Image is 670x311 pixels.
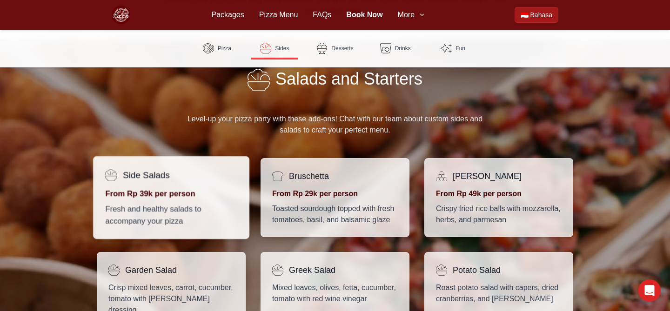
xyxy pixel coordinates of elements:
[456,45,465,52] span: Fun
[289,264,335,277] h4: Greek Salad
[272,171,283,182] img: bread-slice
[105,169,117,181] img: salad
[638,279,661,302] div: Open Intercom Messenger
[398,9,415,20] span: More
[436,188,562,199] p: From Rp 49k per person
[260,43,271,54] img: Sides
[289,170,329,183] h4: Bruschetta
[275,45,289,52] span: Sides
[125,264,177,277] h4: Garden Salad
[395,45,411,52] span: Drinks
[346,9,382,20] a: Book Now
[331,45,353,52] span: Desserts
[108,265,120,276] img: salad
[251,37,298,60] a: Sides
[123,168,170,182] h4: Side Salads
[515,7,558,23] a: Beralih ke Bahasa Indonesia
[453,264,501,277] h4: Potato Salad
[430,37,476,60] a: Fun
[453,170,522,183] h4: [PERSON_NAME]
[380,43,391,54] img: Drinks
[436,203,562,225] p: Crispy fried rice balls with mozzarella, herbs, and parmesan
[272,282,398,304] p: Mixed leaves, olives, fetta, cucumber, tomato with red wine vinegar
[436,282,562,304] p: Roast potato salad with capers, dried cranberries, and [PERSON_NAME]
[316,43,328,54] img: Desserts
[272,265,283,276] img: salad
[194,37,240,60] a: Pizza
[105,188,237,199] p: From Rp 39k per person
[259,9,298,20] a: Pizza Menu
[105,204,237,227] p: Fresh and healthy salads to accompany your pizza
[272,188,398,199] p: From Rp 29k per person
[203,43,214,54] img: Pizza
[530,10,552,20] span: Bahasa
[248,69,270,91] img: Salad
[272,203,398,225] p: Toasted sourdough topped with fresh tomatoes, basil, and balsamic glaze
[372,37,419,60] a: Drinks
[218,45,231,52] span: Pizza
[436,265,447,276] img: salad
[313,9,331,20] a: FAQs
[309,37,361,60] a: Desserts
[398,9,426,20] button: More
[211,9,244,20] a: Packages
[179,113,491,136] p: Level-up your pizza party with these add-ons! Chat with our team about custom sides and salads to...
[30,69,640,102] h3: Salads and Starters
[441,43,452,54] img: Fun
[112,6,130,24] img: Bali Pizza Party Logo
[436,171,447,182] img: ball-pile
